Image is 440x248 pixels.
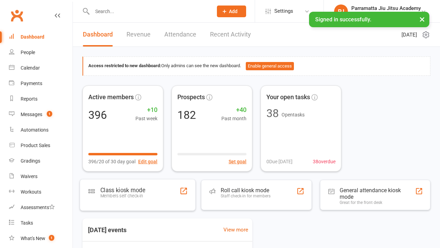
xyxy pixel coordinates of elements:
[221,115,246,122] span: Past month
[334,4,348,18] div: PJ
[221,187,271,194] div: Roll call kiosk mode
[221,194,271,198] div: Staff check-in for members
[100,193,145,198] div: Members self check-in
[21,189,41,195] div: Workouts
[177,92,205,102] span: Prospects
[88,62,425,70] div: Only admins can see the new dashboard.
[21,96,37,102] div: Reports
[229,158,246,165] button: Set goal
[21,65,40,71] div: Calendar
[21,158,40,164] div: Gradings
[21,127,48,133] div: Automations
[340,187,415,200] div: General attendance kiosk mode
[266,158,293,165] span: 0 Due [DATE]
[313,158,335,165] span: 38 overdue
[9,231,73,246] a: What's New1
[82,224,132,236] h3: [DATE] events
[210,23,251,46] a: Recent Activity
[177,110,196,121] div: 182
[9,153,73,169] a: Gradings
[83,23,113,46] a: Dashboard
[126,23,151,46] a: Revenue
[21,112,42,117] div: Messages
[416,12,428,27] button: ×
[315,16,371,23] span: Signed in successfully.
[88,110,107,121] div: 396
[21,174,37,179] div: Waivers
[21,81,42,86] div: Payments
[9,91,73,107] a: Reports
[340,200,415,205] div: Great for the front desk
[21,220,33,226] div: Tasks
[47,111,52,117] span: 1
[266,108,279,119] div: 38
[282,112,305,117] span: Open tasks
[138,158,157,165] button: Edit goal
[88,63,161,68] strong: Access restricted to new dashboard:
[9,184,73,200] a: Workouts
[274,3,293,19] span: Settings
[21,205,55,210] div: Assessments
[9,200,73,215] a: Assessments
[9,45,73,60] a: People
[135,115,157,122] span: Past week
[90,7,208,16] input: Search...
[164,23,196,46] a: Attendance
[88,158,135,165] span: 396/20 of 30 day goal
[246,62,294,70] button: Enable general access
[100,186,145,193] div: Class kiosk mode
[351,5,421,11] div: Parramatta Jiu Jitsu Academy
[401,31,417,39] span: [DATE]
[21,50,35,55] div: People
[21,34,44,40] div: Dashboard
[9,60,73,76] a: Calendar
[88,92,134,102] span: Active members
[21,236,45,241] div: What's New
[229,9,238,14] span: Add
[223,226,248,234] a: View more
[9,169,73,184] a: Waivers
[217,6,246,17] button: Add
[9,107,73,122] a: Messages 1
[266,92,310,102] span: Your open tasks
[21,143,50,148] div: Product Sales
[8,7,25,24] a: Clubworx
[221,105,246,115] span: +40
[9,138,73,153] a: Product Sales
[9,215,73,231] a: Tasks
[9,122,73,138] a: Automations
[9,76,73,91] a: Payments
[9,29,73,45] a: Dashboard
[135,105,157,115] span: +10
[351,11,421,18] div: Parramatta Jiu Jitsu Academy
[49,235,54,241] span: 1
